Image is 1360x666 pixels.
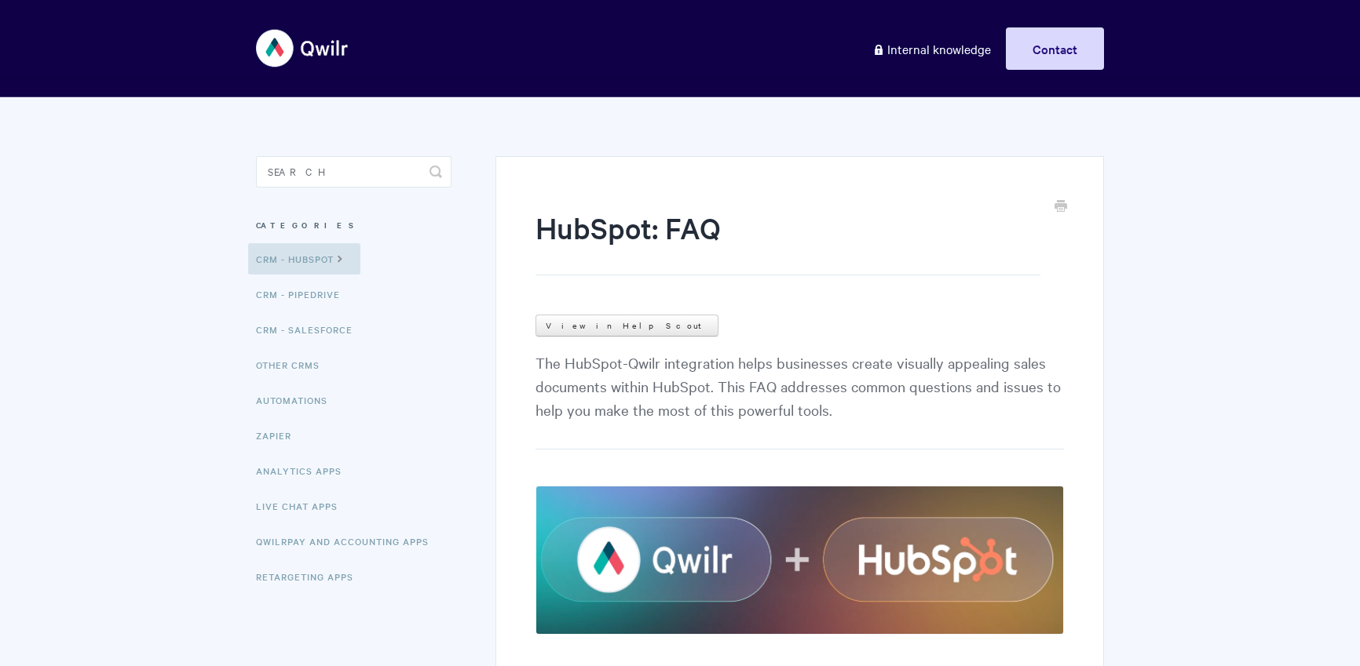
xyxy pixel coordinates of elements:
[256,561,365,592] a: Retargeting Apps
[1055,198,1067,216] a: Print this Article
[536,315,718,337] a: View in Help Scout
[256,156,452,187] input: Search
[256,490,349,522] a: Live Chat Apps
[536,486,1064,634] img: file-Qg4zVhtoMw.png
[256,314,364,345] a: CRM - Salesforce
[536,208,1040,275] h1: HubSpot: FAQ
[256,278,352,310] a: CRM - Pipedrive
[861,27,1003,70] a: Internal knowledge
[256,349,331,380] a: Other CRMs
[536,351,1064,449] p: The HubSpot-Qwilr integration helps businesses create visually appealing sales documents within H...
[256,384,339,416] a: Automations
[256,420,303,451] a: Zapier
[256,526,441,557] a: QwilrPay and Accounting Apps
[1006,27,1104,70] a: Contact
[256,19,349,78] img: Qwilr Help Center
[256,211,452,239] h3: Categories
[248,243,360,275] a: CRM - HubSpot
[256,455,353,486] a: Analytics Apps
